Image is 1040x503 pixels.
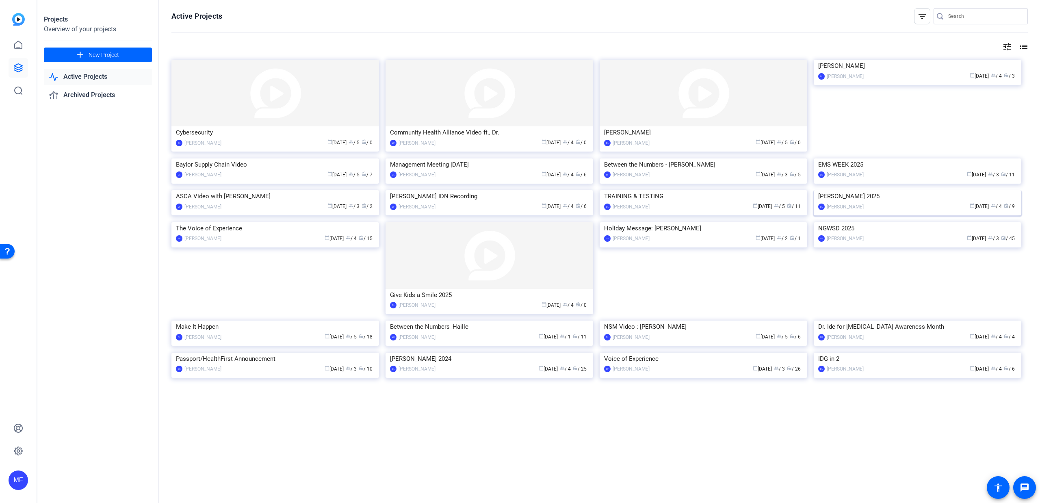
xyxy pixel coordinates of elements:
[176,158,375,171] div: Baylor Supply Chain Video
[777,236,788,241] span: / 2
[604,235,611,242] div: DS
[176,190,375,202] div: ASCA Video with [PERSON_NAME]
[327,203,332,208] span: calendar_today
[818,73,825,80] div: DL
[560,334,565,338] span: group
[542,204,561,209] span: [DATE]
[991,73,996,78] span: group
[390,158,589,171] div: Management Meeting [DATE]
[970,204,989,209] span: [DATE]
[774,204,785,209] span: / 5
[399,333,435,341] div: [PERSON_NAME]
[777,171,782,176] span: group
[613,234,650,243] div: [PERSON_NAME]
[753,366,758,371] span: calendar_today
[753,366,772,372] span: [DATE]
[542,302,546,307] span: calendar_today
[44,24,152,34] div: Overview of your projects
[346,334,357,340] span: / 5
[777,334,782,338] span: group
[790,235,795,240] span: radio
[967,171,972,176] span: calendar_today
[349,172,360,178] span: / 5
[576,302,581,307] span: radio
[325,334,344,340] span: [DATE]
[613,203,650,211] div: [PERSON_NAME]
[604,366,611,372] div: MF
[604,204,611,210] div: DL
[948,11,1021,21] input: Search
[563,302,568,307] span: group
[777,139,782,144] span: group
[787,366,801,372] span: / 26
[542,139,546,144] span: calendar_today
[542,203,546,208] span: calendar_today
[44,69,152,85] a: Active Projects
[349,139,353,144] span: group
[9,470,28,490] div: MF
[756,171,760,176] span: calendar_today
[790,236,801,241] span: / 1
[346,235,351,240] span: group
[818,222,1017,234] div: NGWSD 2025
[604,140,611,146] div: DL
[790,139,795,144] span: radio
[818,366,825,372] div: DL
[44,48,152,62] button: New Project
[967,235,972,240] span: calendar_today
[390,190,589,202] div: [PERSON_NAME] IDN Recording
[576,139,581,144] span: radio
[967,236,986,241] span: [DATE]
[399,365,435,373] div: [PERSON_NAME]
[774,366,779,371] span: group
[44,87,152,104] a: Archived Projects
[75,50,85,60] mat-icon: add
[787,203,792,208] span: radio
[777,334,788,340] span: / 5
[563,203,568,208] span: group
[1004,73,1015,79] span: / 3
[359,366,373,372] span: / 10
[539,366,558,372] span: [DATE]
[539,366,544,371] span: calendar_today
[576,203,581,208] span: radio
[176,140,182,146] div: DL
[327,140,347,145] span: [DATE]
[604,321,803,333] div: NSM Video : [PERSON_NAME]
[970,334,975,338] span: calendar_today
[613,139,650,147] div: [PERSON_NAME]
[1001,236,1015,241] span: / 45
[991,334,1002,340] span: / 4
[818,334,825,340] div: MF
[184,333,221,341] div: [PERSON_NAME]
[576,171,581,176] span: radio
[325,334,329,338] span: calendar_today
[991,73,1002,79] span: / 4
[563,302,574,308] span: / 4
[970,203,975,208] span: calendar_today
[613,333,650,341] div: [PERSON_NAME]
[1004,366,1015,372] span: / 6
[346,236,357,241] span: / 4
[390,302,396,308] div: DL
[917,11,927,21] mat-icon: filter_list
[1001,172,1015,178] span: / 11
[184,365,221,373] div: [PERSON_NAME]
[818,353,1017,365] div: IDG in 2
[359,366,364,371] span: radio
[576,172,587,178] span: / 6
[1001,171,1006,176] span: radio
[818,190,1017,202] div: [PERSON_NAME] 2025
[362,204,373,209] span: / 2
[171,11,222,21] h1: Active Projects
[390,140,396,146] div: MF
[790,140,801,145] span: / 0
[827,171,864,179] div: [PERSON_NAME]
[756,334,775,340] span: [DATE]
[604,190,803,202] div: TRAINING & TESTING
[349,203,353,208] span: group
[399,139,435,147] div: [PERSON_NAME]
[346,334,351,338] span: group
[325,235,329,240] span: calendar_today
[756,334,760,338] span: calendar_today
